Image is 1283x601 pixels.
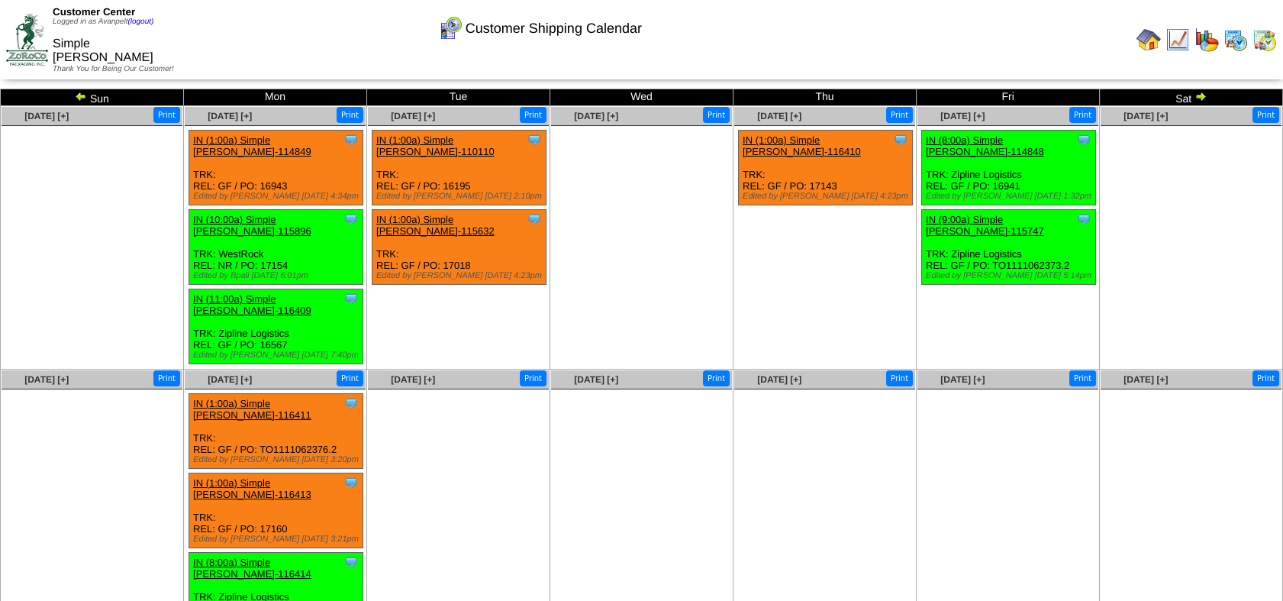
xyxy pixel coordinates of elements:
a: IN (1:00a) Simple [PERSON_NAME]-110110 [376,134,495,157]
img: Tooltip [1076,132,1091,147]
span: Customer Shipping Calendar [466,21,642,37]
img: calendarinout.gif [1252,27,1277,52]
button: Print [520,107,546,123]
a: [DATE] [+] [940,111,985,121]
div: TRK: REL: GF / PO: TO1111062376.2 [189,394,363,469]
a: [DATE] [+] [391,374,435,385]
button: Print [886,107,913,123]
img: Tooltip [343,475,359,490]
img: Tooltip [343,396,359,411]
img: Tooltip [893,132,908,147]
img: graph.gif [1194,27,1219,52]
td: Sat [1100,89,1283,106]
img: Tooltip [527,132,542,147]
div: Edited by [PERSON_NAME] [DATE] 4:34pm [193,192,363,201]
img: Tooltip [343,132,359,147]
a: IN (10:00a) Simple [PERSON_NAME]-115896 [193,214,311,237]
button: Print [703,107,730,123]
img: ZoRoCo_Logo(Green%26Foil)%20jpg.webp [6,14,48,65]
img: Tooltip [527,212,542,227]
a: [DATE] [+] [574,374,618,385]
a: IN (8:00a) Simple [PERSON_NAME]-114848 [926,134,1044,157]
div: TRK: REL: GF / PO: 17143 [739,131,913,205]
a: IN (8:00a) Simple [PERSON_NAME]-116414 [193,557,311,580]
td: Thu [733,89,917,106]
a: [DATE] [+] [574,111,618,121]
img: line_graph.gif [1165,27,1190,52]
td: Fri [917,89,1100,106]
button: Print [886,370,913,386]
div: TRK: REL: GF / PO: 16195 [372,131,546,205]
a: [DATE] [+] [1123,111,1168,121]
a: IN (11:00a) Simple [PERSON_NAME]-116409 [193,293,311,316]
button: Print [337,107,363,123]
a: [DATE] [+] [24,111,69,121]
div: TRK: Zipline Logistics REL: GF / PO: TO1111062373.2 [922,210,1096,285]
img: home.gif [1136,27,1161,52]
span: Simple [PERSON_NAME] [53,37,153,64]
button: Print [1069,370,1096,386]
a: [DATE] [+] [757,374,801,385]
div: TRK: REL: GF / PO: 17018 [372,210,546,285]
img: Tooltip [343,554,359,570]
div: Edited by [PERSON_NAME] [DATE] 4:23pm [376,271,546,280]
img: calendarcustomer.gif [438,16,463,40]
div: Edited by [PERSON_NAME] [DATE] 3:21pm [193,535,363,544]
span: Thank You for Being Our Customer! [53,65,174,73]
img: arrowleft.gif [75,90,87,102]
span: Customer Center [53,6,135,18]
span: [DATE] [+] [391,111,435,121]
div: TRK: REL: GF / PO: 17160 [189,473,363,548]
div: TRK: Zipline Logistics REL: GF / PO: 16567 [189,289,363,364]
img: calendarprod.gif [1223,27,1248,52]
img: Tooltip [343,212,359,227]
td: Mon [184,89,367,106]
a: [DATE] [+] [757,111,801,121]
button: Print [1252,370,1279,386]
img: Tooltip [343,291,359,306]
a: IN (1:00a) Simple [PERSON_NAME]-116413 [193,477,311,500]
div: Edited by [PERSON_NAME] [DATE] 3:20pm [193,455,363,464]
a: IN (1:00a) Simple [PERSON_NAME]-116410 [743,134,861,157]
a: [DATE] [+] [208,111,252,121]
a: IN (9:00a) Simple [PERSON_NAME]-115747 [926,214,1044,237]
div: Edited by [PERSON_NAME] [DATE] 7:40pm [193,351,363,360]
a: IN (1:00a) Simple [PERSON_NAME]-114849 [193,134,311,157]
td: Tue [367,89,550,106]
span: Logged in as Avanpelt [53,18,153,26]
div: Edited by [PERSON_NAME] [DATE] 1:32pm [926,192,1095,201]
a: [DATE] [+] [940,374,985,385]
button: Print [1069,107,1096,123]
div: Edited by Bpali [DATE] 6:01pm [193,271,363,280]
a: [DATE] [+] [24,374,69,385]
img: arrowright.gif [1194,90,1207,102]
button: Print [153,107,180,123]
a: IN (1:00a) Simple [PERSON_NAME]-116411 [193,398,311,421]
a: [DATE] [+] [208,374,252,385]
div: Edited by [PERSON_NAME] [DATE] 5:14pm [926,271,1095,280]
div: Edited by [PERSON_NAME] [DATE] 2:10pm [376,192,546,201]
div: TRK: Zipline Logistics REL: GF / PO: 16941 [922,131,1096,205]
button: Print [153,370,180,386]
a: IN (1:00a) Simple [PERSON_NAME]-115632 [376,214,495,237]
td: Sun [1,89,184,106]
div: TRK: WestRock REL: NR / PO: 17154 [189,210,363,285]
a: [DATE] [+] [1123,374,1168,385]
img: Tooltip [1076,212,1091,227]
button: Print [703,370,730,386]
div: TRK: REL: GF / PO: 16943 [189,131,363,205]
button: Print [520,370,546,386]
button: Print [337,370,363,386]
td: Wed [550,89,733,106]
div: Edited by [PERSON_NAME] [DATE] 4:23pm [743,192,912,201]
